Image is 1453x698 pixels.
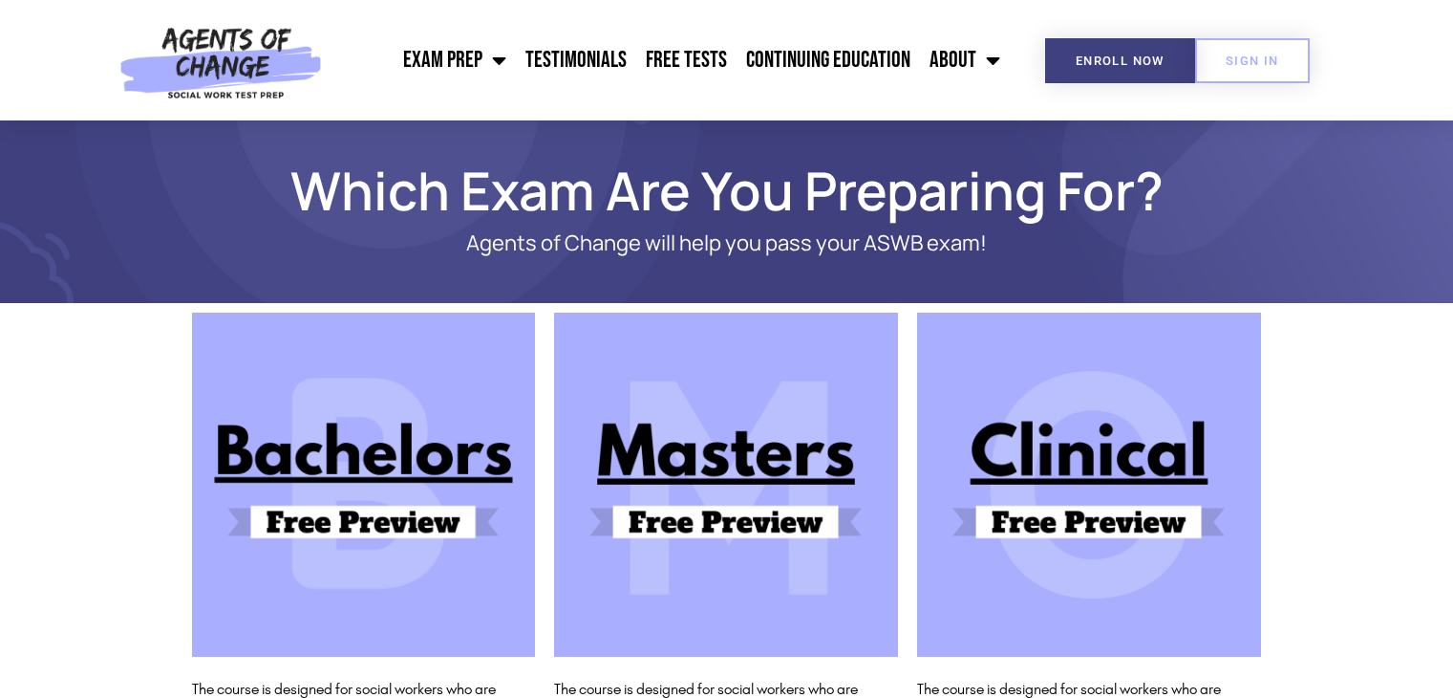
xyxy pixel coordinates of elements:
a: Testimonials [516,36,636,84]
a: SIGN IN [1195,38,1310,83]
a: Enroll Now [1045,38,1195,83]
span: Enroll Now [1076,55,1165,67]
span: SIGN IN [1226,55,1279,67]
h1: Which Exam Are You Preparing For? [182,168,1271,212]
nav: Menu [331,36,1010,84]
a: Exam Prep [394,36,516,84]
a: About [920,36,1010,84]
a: Free Tests [636,36,737,84]
p: Agents of Change will help you pass your ASWB exam! [259,231,1195,255]
a: Continuing Education [737,36,920,84]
